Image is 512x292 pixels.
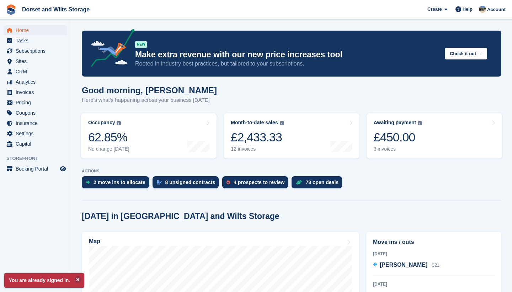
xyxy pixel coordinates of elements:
[16,77,58,87] span: Analytics
[157,180,162,184] img: contract_signature_icon-13c848040528278c33f63329250d36e43548de30e8caae1d1a13099fd9432cc5.svg
[4,46,67,56] a: menu
[89,238,100,245] h2: Map
[373,238,495,246] h2: Move ins / outs
[94,179,145,185] div: 2 move ins to allocate
[153,176,223,192] a: 8 unsigned contracts
[16,139,58,149] span: Capital
[81,113,217,158] a: Occupancy 62.85% No change [DATE]
[88,130,129,145] div: 62.85%
[231,146,284,152] div: 12 invoices
[380,262,427,268] span: [PERSON_NAME]
[4,129,67,139] a: menu
[16,108,58,118] span: Coupons
[16,164,58,174] span: Booking Portal
[4,98,67,108] a: menu
[85,29,135,69] img: price-adjustments-announcement-icon-8257ccfd72463d97f412b2fc003d46551f7dbcb40ab6d574587a9cd5c0d94...
[374,120,416,126] div: Awaiting payment
[4,87,67,97] a: menu
[86,180,90,184] img: move_ins_to_allocate_icon-fdf77a2bb77ea45bf5b3d319d69a93e2d87916cf1d5bf7949dd705db3b84f3ca.svg
[4,36,67,46] a: menu
[4,108,67,118] a: menu
[16,98,58,108] span: Pricing
[4,56,67,66] a: menu
[135,49,439,60] p: Make extra revenue with our new price increases tool
[374,146,422,152] div: 3 invoices
[88,120,115,126] div: Occupancy
[226,180,230,184] img: prospect-51fa495bee0391a8d652442698ab0144808aea92771e9ea1ae160a38d050c398.svg
[4,273,84,288] p: You are already signed in.
[135,60,439,68] p: Rooted in industry best practices, but tailored to your subscriptions.
[16,46,58,56] span: Subscriptions
[135,41,147,48] div: NEW
[234,179,284,185] div: 4 prospects to review
[16,36,58,46] span: Tasks
[82,176,153,192] a: 2 move ins to allocate
[4,164,67,174] a: menu
[82,169,501,173] p: ACTIONS
[16,56,58,66] span: Sites
[373,261,439,270] a: [PERSON_NAME] C21
[16,118,58,128] span: Insurance
[374,130,422,145] div: £450.00
[82,85,217,95] h1: Good morning, [PERSON_NAME]
[19,4,92,15] a: Dorset and Wilts Storage
[16,25,58,35] span: Home
[224,113,359,158] a: Month-to-date sales £2,433.33 12 invoices
[82,212,279,221] h2: [DATE] in [GEOGRAPHIC_DATA] and Wilts Storage
[88,146,129,152] div: No change [DATE]
[432,263,439,268] span: C21
[292,176,346,192] a: 73 open deals
[418,121,422,125] img: icon-info-grey-7440780725fd019a000dd9b08b2336e03edf1995a4989e88bcd33f0948082b44.svg
[231,120,278,126] div: Month-to-date sales
[445,48,487,59] button: Check it out →
[16,129,58,139] span: Settings
[479,6,486,13] img: Ben Chick
[4,118,67,128] a: menu
[82,96,217,104] p: Here's what's happening across your business [DATE]
[4,67,67,77] a: menu
[6,4,16,15] img: stora-icon-8386f47178a22dfd0bd8f6a31ec36ba5ce8667c1dd55bd0f319d3a0aa187defe.svg
[463,6,473,13] span: Help
[367,113,502,158] a: Awaiting payment £450.00 3 invoices
[4,139,67,149] a: menu
[231,130,284,145] div: £2,433.33
[487,6,506,13] span: Account
[6,155,71,162] span: Storefront
[117,121,121,125] img: icon-info-grey-7440780725fd019a000dd9b08b2336e03edf1995a4989e88bcd33f0948082b44.svg
[4,77,67,87] a: menu
[222,176,292,192] a: 4 prospects to review
[280,121,284,125] img: icon-info-grey-7440780725fd019a000dd9b08b2336e03edf1995a4989e88bcd33f0948082b44.svg
[59,165,67,173] a: Preview store
[16,87,58,97] span: Invoices
[165,179,215,185] div: 8 unsigned contracts
[427,6,442,13] span: Create
[4,25,67,35] a: menu
[305,179,338,185] div: 73 open deals
[373,251,495,257] div: [DATE]
[373,281,495,287] div: [DATE]
[296,180,302,185] img: deal-1b604bf984904fb50ccaf53a9ad4b4a5d6e5aea283cecdc64d6e3604feb123c2.svg
[16,67,58,77] span: CRM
